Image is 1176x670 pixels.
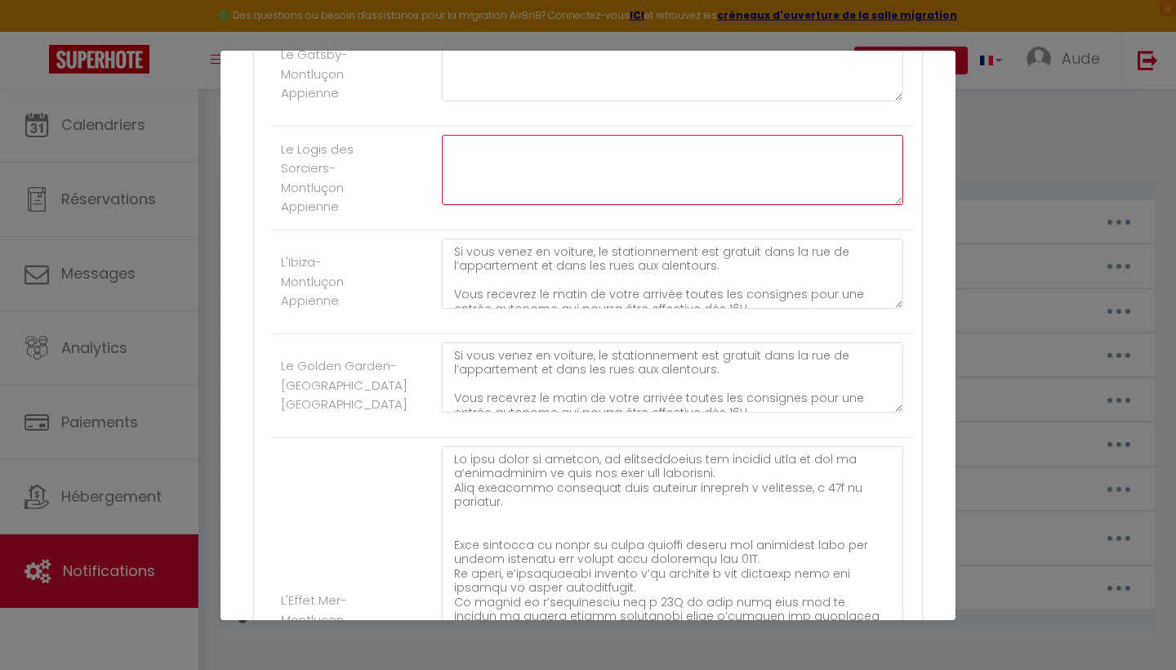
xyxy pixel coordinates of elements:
label: Le Golden Garden-[GEOGRAPHIC_DATA] [GEOGRAPHIC_DATA] [281,356,408,414]
label: L'Ibiza-Montluçon Appienne [281,252,367,310]
label: Le Gatsby-Montluçon Appienne [281,45,367,103]
label: L'Effet Mer-Montluçon [DATE] [281,591,367,649]
label: Le Logis des Sorciers-Montluçon Appienne [281,140,367,217]
button: Ouvrir le widget de chat LiveChat [13,7,62,56]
